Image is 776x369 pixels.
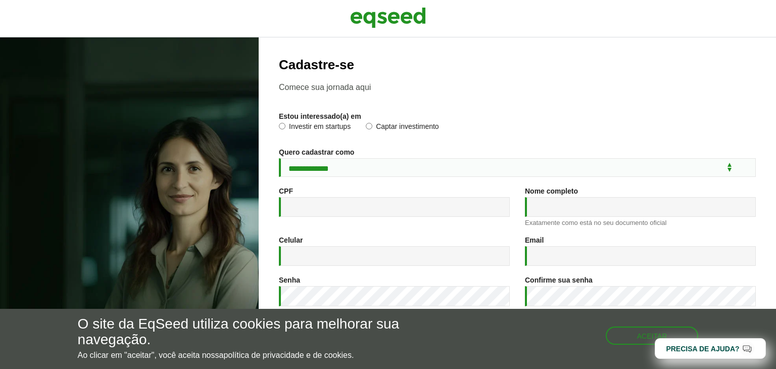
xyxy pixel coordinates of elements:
p: Ao clicar em "aceitar", você aceita nossa . [78,350,450,360]
input: Captar investimento [366,123,372,129]
label: CPF [279,188,293,195]
label: Celular [279,237,303,244]
label: Captar investimento [366,123,439,133]
a: política de privacidade e de cookies [223,351,352,359]
button: Aceitar [606,327,699,345]
input: Investir em startups [279,123,285,129]
label: Quero cadastrar como [279,149,354,156]
div: Exatamente como está no seu documento oficial [525,219,756,226]
label: Confirme sua senha [525,276,593,284]
p: Comece sua jornada aqui [279,82,756,92]
label: Investir em startups [279,123,351,133]
label: Nome completo [525,188,578,195]
label: Email [525,237,544,244]
h5: O site da EqSeed utiliza cookies para melhorar sua navegação. [78,316,450,348]
label: Estou interessado(a) em [279,113,361,120]
h2: Cadastre-se [279,58,756,72]
img: EqSeed Logo [350,5,426,30]
label: Senha [279,276,300,284]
